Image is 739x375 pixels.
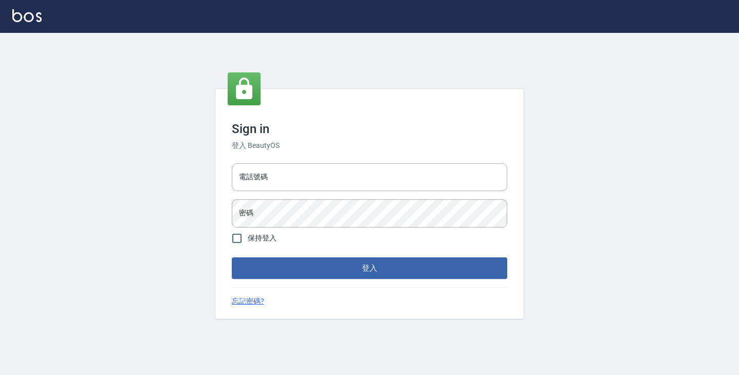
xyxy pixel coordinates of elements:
[248,233,276,243] span: 保持登入
[232,296,264,307] a: 忘記密碼?
[232,122,507,136] h3: Sign in
[232,257,507,279] button: 登入
[232,140,507,151] h6: 登入 BeautyOS
[12,9,42,22] img: Logo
